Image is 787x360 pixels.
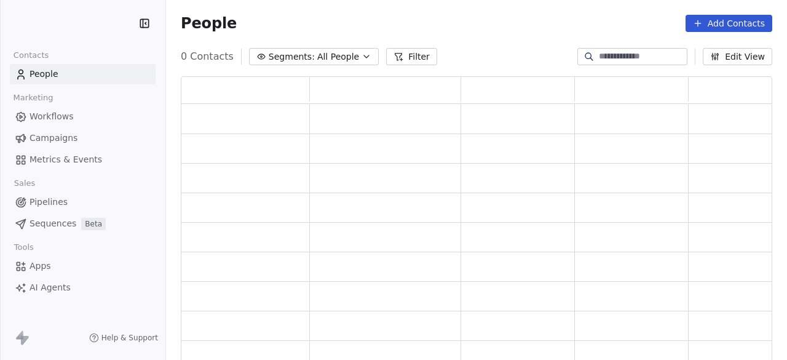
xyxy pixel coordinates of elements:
span: Help & Support [101,333,158,343]
span: Campaigns [30,132,77,145]
span: Metrics & Events [30,153,102,166]
a: Pipelines [10,192,156,212]
span: People [181,14,237,33]
span: Workflows [30,110,74,123]
a: Workflows [10,106,156,127]
span: Sequences [30,217,76,230]
a: Help & Support [89,333,158,343]
span: Apps [30,260,51,273]
a: People [10,64,156,84]
span: Contacts [8,46,54,65]
span: Pipelines [30,196,68,209]
span: AI Agents [30,281,71,294]
span: Beta [81,218,106,230]
span: Marketing [8,89,58,107]
button: Edit View [703,48,772,65]
a: SequencesBeta [10,214,156,234]
span: Tools [9,238,39,257]
span: 0 Contacts [181,49,234,64]
span: All People [317,50,359,63]
span: People [30,68,58,81]
button: Add Contacts [686,15,772,32]
a: Apps [10,256,156,276]
button: Filter [386,48,437,65]
a: Metrics & Events [10,150,156,170]
span: Sales [9,174,41,193]
a: AI Agents [10,278,156,298]
a: Campaigns [10,128,156,148]
span: Segments: [269,50,315,63]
